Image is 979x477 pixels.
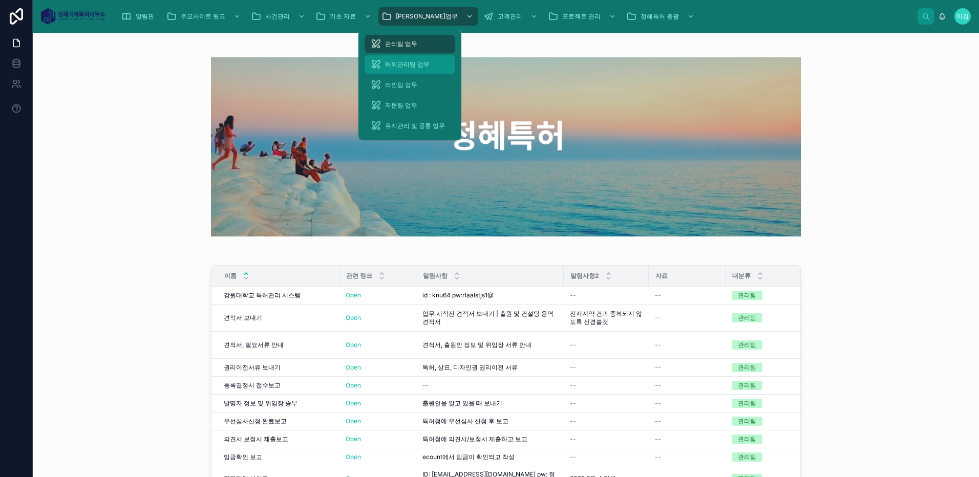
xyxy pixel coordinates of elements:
div: 관리팀 [738,435,756,444]
a: 정혜특허 총괄 [623,7,699,26]
div: 관리팀 [738,381,756,390]
div: 관리팀 [738,313,756,322]
a: Open [346,417,361,425]
span: ecount에서 입금이 확인되고 작성 [422,453,515,461]
img: App logo [41,8,105,25]
div: 관리팀 [738,340,756,350]
a: Open [346,381,361,389]
span: -- [655,363,661,372]
div: 관리팀 [738,363,756,372]
div: 관리팀 [738,452,756,462]
a: 알림판 [118,7,161,26]
span: 견적서, 출원인 정보 및 위임장 서류 안내 [422,341,531,349]
span: [PERSON_NAME]업무 [396,12,458,20]
span: -- [570,435,576,443]
span: 발명자 정보 및 위임장 송부 [224,399,297,407]
span: -- [570,399,576,407]
a: 해외관리팀 업무 [365,55,455,74]
div: scrollable content [113,5,918,28]
span: -- [655,314,661,322]
span: -- [655,399,661,407]
span: 대분류 [732,272,751,280]
a: 사건관리 [248,7,310,26]
span: -- [570,363,576,372]
span: 전자계약 건과 중복되지 않도록 신경쓸것 [570,310,643,326]
a: [PERSON_NAME]업무 [378,7,478,26]
span: 프로젝트 관리 [562,12,601,20]
span: 해외관리팀 업무 [385,60,430,69]
span: 기초 자료 [330,12,356,20]
span: 고객관리 [498,12,522,20]
span: 강원대학교 특허관리 시스템 [224,291,301,299]
span: -- [570,381,576,389]
a: Open [346,314,361,321]
span: 이름 [224,272,237,280]
span: 정혜특허 총괄 [641,12,679,20]
span: 특허청에 우선심사 신청 후 보고 [422,417,508,425]
span: -- [655,341,661,349]
span: 알림판 [136,12,154,20]
a: Open [346,341,361,349]
a: Open [346,291,361,299]
span: -- [655,453,661,461]
span: -- [422,381,429,389]
span: 자문팀 업무 [385,101,417,110]
span: 관련 링크 [346,272,372,280]
span: -- [570,291,576,299]
span: 특허, 상표, 디자인권 권리이전 서류 [422,363,518,372]
span: 알림사항2 [570,272,599,280]
span: 자료 [655,272,668,280]
div: 관리팀 [738,399,756,408]
span: 특허청에 의견서/보정서 제출하고 보고 [422,435,527,443]
span: 알림사항 [423,272,448,280]
a: Open [346,363,361,371]
span: -- [655,291,661,299]
span: 견적서, 필요서류 안내 [224,341,284,349]
a: 고객관리 [480,7,543,26]
a: Open [346,435,361,443]
a: Open [346,453,361,461]
a: 유지관리 및 공통 업무 [365,117,455,135]
span: -- [570,417,576,425]
div: 관리팀 [738,417,756,426]
img: 31969-%E1%84%8B%E1%85%A7%E1%84%92%E1%85%A2%E1%86%BC-%E1%84%89%E1%85%A1%E1%84%8C%E1%85%B5%E1%86%AB... [211,57,801,236]
span: 우선심사신청 완료보고 [224,417,287,425]
span: -- [570,341,576,349]
span: 견적서 보내기 [224,314,262,322]
span: id : knu64 pw:rlaalstjs1@ [422,291,494,299]
span: 의견서 보정서 제출보고 [224,435,288,443]
span: 권리이전서류 보내기 [224,363,281,372]
div: 관리팀 [738,291,756,300]
a: 프로젝트 관리 [545,7,621,26]
a: 자문팀 업무 [365,96,455,115]
a: 라인팀 업무 [365,76,455,94]
span: -- [655,417,661,425]
span: 라인팀 업무 [385,81,417,89]
a: Open [346,399,361,407]
span: 입금확인 보고 [224,453,262,461]
span: 업무 시작전 견적서 보내기 | 출원 및 컨설팅 용역 견적서 [422,310,558,326]
a: 관리팀 업무 [365,35,455,53]
span: 유지관리 및 공통 업무 [385,122,445,130]
span: 관리팀 업무 [385,40,417,48]
span: -- [655,435,661,443]
span: 출원인을 알고 있을 때 보내기 [422,399,502,407]
span: -- [570,453,576,461]
span: 사건관리 [265,12,290,20]
a: 주요사이트 링크 [163,7,246,26]
span: 이김 [956,12,969,20]
span: 주요사이트 링크 [181,12,225,20]
span: 등록결정서 접수보고 [224,381,281,389]
a: 기초 자료 [312,7,376,26]
span: -- [655,381,661,389]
